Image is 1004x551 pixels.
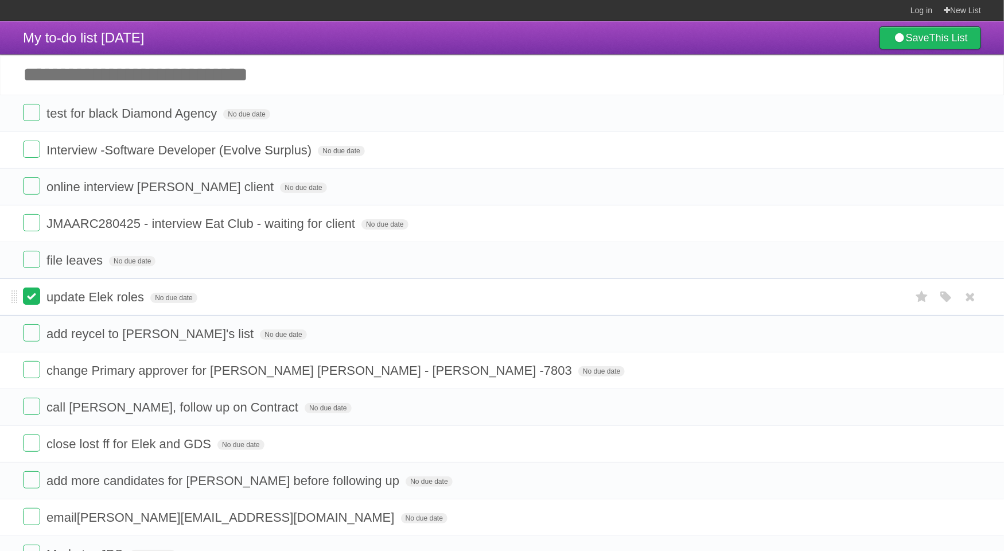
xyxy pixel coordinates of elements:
label: Done [23,214,40,231]
label: Star task [911,288,933,306]
span: No due date [361,219,408,230]
span: No due date [223,109,270,119]
span: add reycel to [PERSON_NAME]'s list [46,327,256,341]
span: No due date [406,476,452,487]
span: No due date [318,146,364,156]
span: My to-do list [DATE] [23,30,145,45]
span: test for black Diamond Agency [46,106,220,121]
label: Done [23,324,40,342]
b: This List [929,32,968,44]
span: No due date [578,366,625,377]
label: Done [23,398,40,415]
span: online interview [PERSON_NAME] client [46,180,277,194]
label: Done [23,471,40,488]
span: change Primary approver for [PERSON_NAME] [PERSON_NAME] - [PERSON_NAME] -7803 [46,363,575,378]
span: update Elek roles [46,290,147,304]
span: JMAARC280425 - interview Eat Club - waiting for client [46,216,358,231]
span: email [PERSON_NAME][EMAIL_ADDRESS][DOMAIN_NAME] [46,510,397,525]
label: Done [23,361,40,378]
a: SaveThis List [880,26,981,49]
label: Done [23,251,40,268]
span: close lost ff for Elek and GDS [46,437,214,451]
label: Done [23,141,40,158]
label: Done [23,104,40,121]
span: No due date [280,183,326,193]
label: Done [23,508,40,525]
span: file leaves [46,253,106,267]
label: Done [23,177,40,195]
span: Interview -Software Developer (Evolve Surplus) [46,143,314,157]
span: call [PERSON_NAME], follow up on Contract [46,400,301,414]
label: Done [23,288,40,305]
span: No due date [109,256,155,266]
span: No due date [150,293,197,303]
span: No due date [260,329,306,340]
span: No due date [305,403,351,413]
span: No due date [217,440,264,450]
span: add more candidates for [PERSON_NAME] before following up [46,474,402,488]
span: No due date [401,513,447,523]
label: Done [23,434,40,452]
